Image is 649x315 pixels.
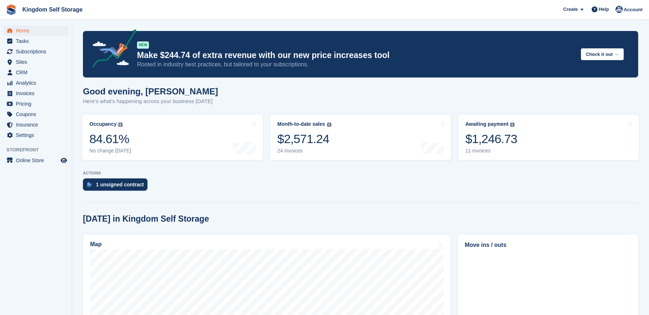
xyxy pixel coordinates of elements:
a: menu [4,109,68,119]
h1: Good evening, [PERSON_NAME] [83,86,218,96]
div: Awaiting payment [465,121,509,127]
span: Sites [16,57,59,67]
div: 84.61% [89,132,131,146]
span: Pricing [16,99,59,109]
span: Invoices [16,88,59,98]
span: CRM [16,67,59,77]
img: Bradley Werlin [615,6,623,13]
div: $1,246.73 [465,132,517,146]
a: menu [4,155,68,165]
div: 24 invoices [277,148,331,154]
a: Preview store [59,156,68,165]
a: menu [4,88,68,98]
span: Account [624,6,643,13]
img: stora-icon-8386f47178a22dfd0bd8f6a31ec36ba5ce8667c1dd55bd0f319d3a0aa187defe.svg [6,4,17,15]
h2: Map [90,241,102,248]
div: NEW [137,41,149,49]
h2: [DATE] in Kingdom Self Storage [83,214,209,224]
span: Help [599,6,609,13]
a: Occupancy 84.61% No change [DATE] [82,115,263,160]
a: menu [4,67,68,77]
p: ACTIONS [83,171,638,176]
div: Month-to-date sales [277,121,325,127]
a: menu [4,78,68,88]
p: Make $244.74 of extra revenue with our new price increases tool [137,50,575,61]
img: contract_signature_icon-13c848040528278c33f63329250d36e43548de30e8caae1d1a13099fd9432cc5.svg [87,182,92,187]
button: Check it out → [581,48,624,60]
span: Storefront [6,146,72,154]
a: menu [4,36,68,46]
span: Online Store [16,155,59,165]
span: Insurance [16,120,59,130]
span: Analytics [16,78,59,88]
a: menu [4,46,68,57]
img: icon-info-grey-7440780725fd019a000dd9b08b2336e03edf1995a4989e88bcd33f0948082b44.svg [327,123,331,127]
a: menu [4,57,68,67]
p: Rooted in industry best practices, but tailored to your subscriptions. [137,61,575,68]
div: $2,571.24 [277,132,331,146]
img: icon-info-grey-7440780725fd019a000dd9b08b2336e03edf1995a4989e88bcd33f0948082b44.svg [118,123,123,127]
div: 11 invoices [465,148,517,154]
span: Subscriptions [16,46,59,57]
a: menu [4,26,68,36]
p: Here's what's happening across your business [DATE] [83,97,218,106]
span: Settings [16,130,59,140]
span: Home [16,26,59,36]
div: 1 unsigned contract [96,182,144,187]
img: price-adjustments-announcement-icon-8257ccfd72463d97f412b2fc003d46551f7dbcb40ab6d574587a9cd5c0d94... [86,29,137,70]
span: Create [563,6,578,13]
a: menu [4,120,68,130]
div: No change [DATE] [89,148,131,154]
a: Kingdom Self Storage [19,4,85,15]
a: 1 unsigned contract [83,178,151,194]
img: icon-info-grey-7440780725fd019a000dd9b08b2336e03edf1995a4989e88bcd33f0948082b44.svg [510,123,515,127]
div: Occupancy [89,121,116,127]
a: menu [4,99,68,109]
span: Tasks [16,36,59,46]
a: menu [4,130,68,140]
span: Coupons [16,109,59,119]
a: Month-to-date sales $2,571.24 24 invoices [270,115,451,160]
a: Awaiting payment $1,246.73 11 invoices [458,115,639,160]
h2: Move ins / outs [465,241,631,249]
